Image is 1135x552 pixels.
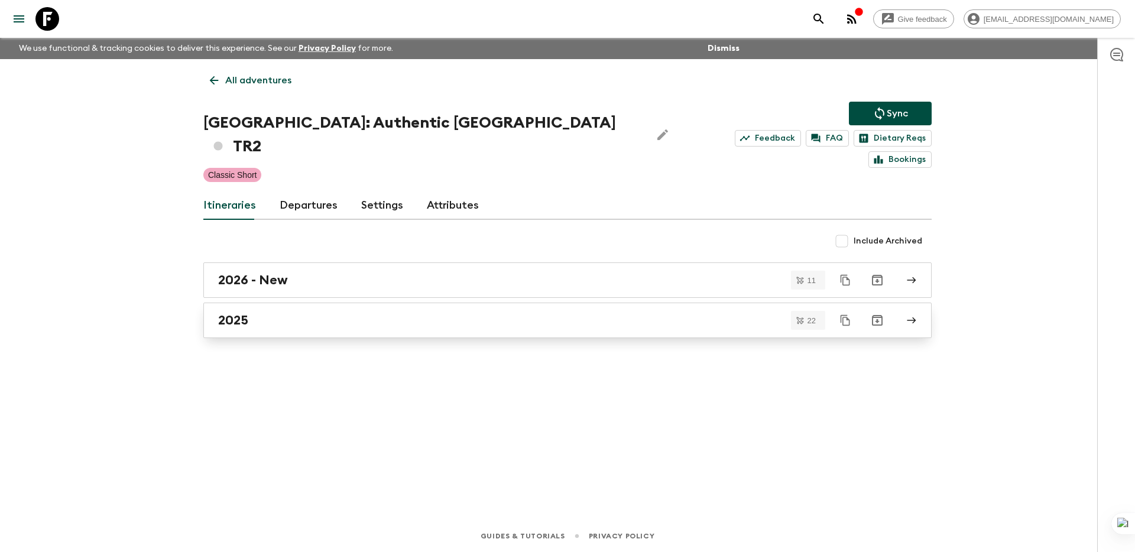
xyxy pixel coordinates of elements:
[203,111,641,158] h1: [GEOGRAPHIC_DATA]: Authentic [GEOGRAPHIC_DATA] TR2
[806,130,849,147] a: FAQ
[589,530,654,543] a: Privacy Policy
[854,235,922,247] span: Include Archived
[225,73,291,87] p: All adventures
[835,269,856,291] button: Duplicate
[887,106,908,121] p: Sync
[865,268,889,292] button: Archive
[835,310,856,331] button: Duplicate
[208,169,257,181] p: Classic Short
[977,15,1120,24] span: [EMAIL_ADDRESS][DOMAIN_NAME]
[651,111,674,158] button: Edit Adventure Title
[854,130,932,147] a: Dietary Reqs
[481,530,565,543] a: Guides & Tutorials
[218,313,248,328] h2: 2025
[427,191,479,220] a: Attributes
[800,277,823,284] span: 11
[203,262,932,298] a: 2026 - New
[849,102,932,125] button: Sync adventure departures to the booking engine
[873,9,954,28] a: Give feedback
[14,38,398,59] p: We use functional & tracking cookies to deliver this experience. See our for more.
[203,69,298,92] a: All adventures
[203,303,932,338] a: 2025
[218,272,288,288] h2: 2026 - New
[203,191,256,220] a: Itineraries
[800,317,823,324] span: 22
[361,191,403,220] a: Settings
[868,151,932,168] a: Bookings
[735,130,801,147] a: Feedback
[705,40,742,57] button: Dismiss
[865,309,889,332] button: Archive
[7,7,31,31] button: menu
[807,7,831,31] button: search adventures
[280,191,338,220] a: Departures
[299,44,356,53] a: Privacy Policy
[891,15,954,24] span: Give feedback
[964,9,1121,28] div: [EMAIL_ADDRESS][DOMAIN_NAME]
